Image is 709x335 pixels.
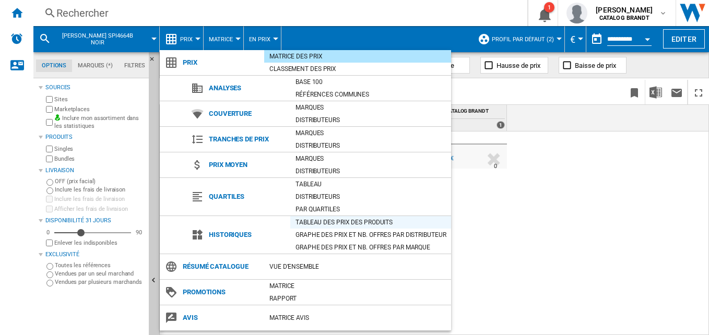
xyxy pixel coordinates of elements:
[204,132,290,147] span: Tranches de prix
[290,128,451,138] div: Marques
[264,293,451,304] div: Rapport
[290,242,451,253] div: Graphe des prix et nb. offres par marque
[204,228,290,242] span: Historiques
[178,55,264,70] span: Prix
[264,64,451,74] div: Classement des prix
[290,230,451,240] div: Graphe des prix et nb. offres par distributeur
[290,192,451,202] div: Distributeurs
[290,102,451,113] div: Marques
[264,313,451,323] div: Matrice AVIS
[290,115,451,125] div: Distributeurs
[204,189,290,204] span: Quartiles
[290,153,451,164] div: Marques
[290,89,451,100] div: Références communes
[204,106,290,121] span: Couverture
[264,281,451,291] div: Matrice
[290,204,451,214] div: Par quartiles
[290,166,451,176] div: Distributeurs
[290,77,451,87] div: Base 100
[290,179,451,189] div: Tableau
[204,81,290,95] span: Analyses
[178,259,264,274] span: Résumé catalogue
[264,51,451,62] div: Matrice des prix
[290,217,451,228] div: Tableau des prix des produits
[178,310,264,325] span: Avis
[204,158,290,172] span: Prix moyen
[264,261,451,272] div: Vue d'ensemble
[290,140,451,151] div: Distributeurs
[178,285,264,300] span: Promotions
